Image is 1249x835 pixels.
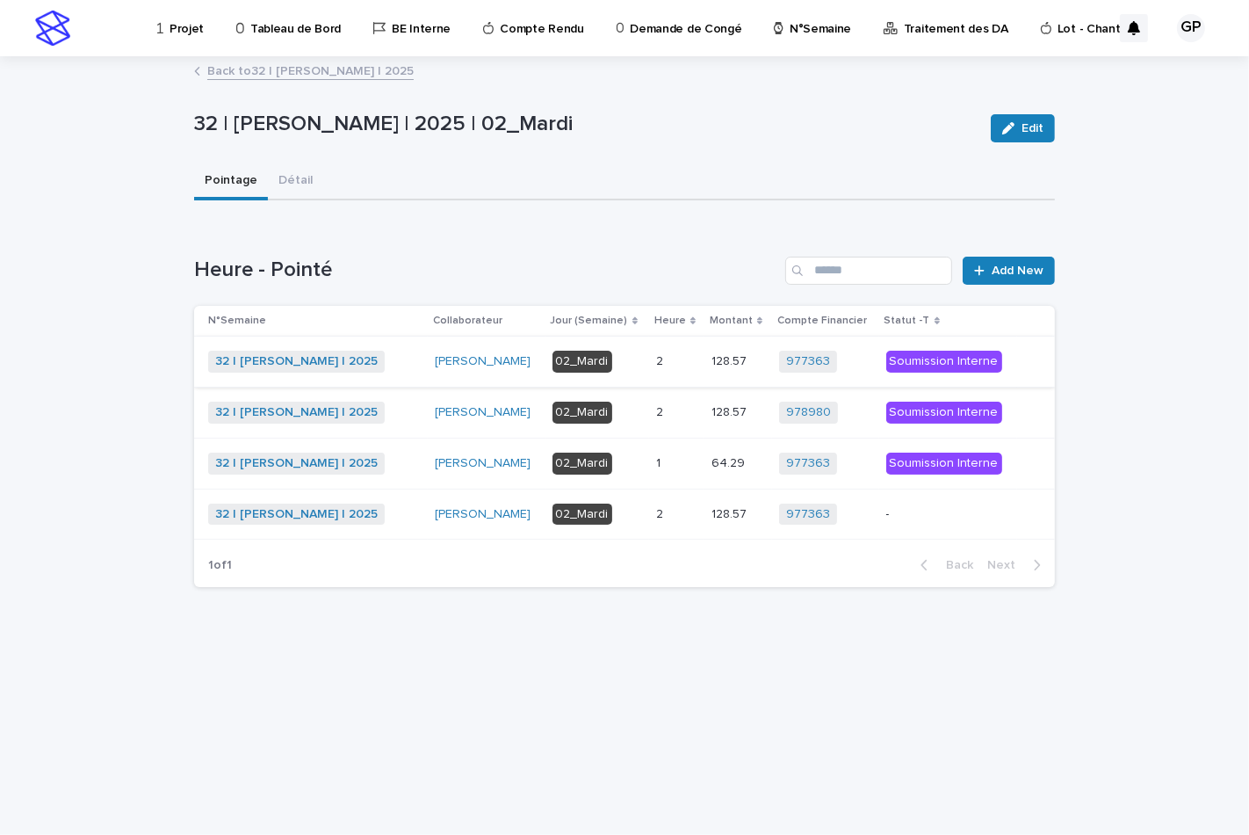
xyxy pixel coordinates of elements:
[215,405,378,420] a: 32 | [PERSON_NAME] | 2025
[552,351,612,373] div: 02_Mardi
[208,311,266,330] p: N°Semaine
[35,11,70,46] img: stacker-logo-s-only.png
[207,60,414,80] a: Back to32 | [PERSON_NAME] | 2025
[654,311,686,330] p: Heure
[215,507,378,522] a: 32 | [PERSON_NAME] | 2025
[194,258,778,283] h1: Heure - Pointé
[433,311,502,330] p: Collaborateur
[906,557,980,573] button: Back
[194,337,1055,388] tr: 32 | [PERSON_NAME] | 2025 [PERSON_NAME] 02_Mardi22 128.57128.57 977363 Soumission Interne
[785,257,952,285] input: Search
[963,257,1055,285] a: Add New
[786,456,830,471] a: 977363
[194,544,246,587] p: 1 of 1
[884,311,930,330] p: Statut -T
[935,559,973,571] span: Back
[552,453,612,475] div: 02_Mardi
[656,402,667,420] p: 2
[552,504,612,526] div: 02_Mardi
[194,438,1055,489] tr: 32 | [PERSON_NAME] | 2025 [PERSON_NAME] 02_Mardi11 64.2964.29 977363 Soumission Interne
[991,114,1055,142] button: Edit
[194,489,1055,540] tr: 32 | [PERSON_NAME] | 2025 [PERSON_NAME] 02_Mardi22 128.57128.57 977363 -
[1177,14,1205,42] div: GP
[777,311,867,330] p: Compte Financier
[980,557,1055,573] button: Next
[194,163,268,200] button: Pointage
[711,351,750,369] p: 128.57
[194,112,977,137] p: 32 | [PERSON_NAME] | 2025 | 02_Mardi
[268,163,323,200] button: Détail
[656,351,667,369] p: 2
[435,354,531,369] a: [PERSON_NAME]
[711,504,750,522] p: 128.57
[710,311,753,330] p: Montant
[886,402,1002,424] div: Soumission Interne
[711,453,748,471] p: 64.29
[435,507,531,522] a: [PERSON_NAME]
[987,559,1026,571] span: Next
[215,456,378,471] a: 32 | [PERSON_NAME] | 2025
[1022,122,1043,134] span: Edit
[194,387,1055,438] tr: 32 | [PERSON_NAME] | 2025 [PERSON_NAME] 02_Mardi22 128.57128.57 978980 Soumission Interne
[992,265,1043,277] span: Add New
[435,405,531,420] a: [PERSON_NAME]
[435,456,531,471] a: [PERSON_NAME]
[886,453,1002,475] div: Soumission Interne
[786,354,830,369] a: 977363
[886,351,1002,373] div: Soumission Interne
[656,453,664,471] p: 1
[786,405,831,420] a: 978980
[215,354,378,369] a: 32 | [PERSON_NAME] | 2025
[711,402,750,420] p: 128.57
[656,504,667,522] p: 2
[786,507,830,522] a: 977363
[552,402,612,424] div: 02_Mardi
[886,507,1011,522] p: -
[551,311,628,330] p: Jour (Semaine)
